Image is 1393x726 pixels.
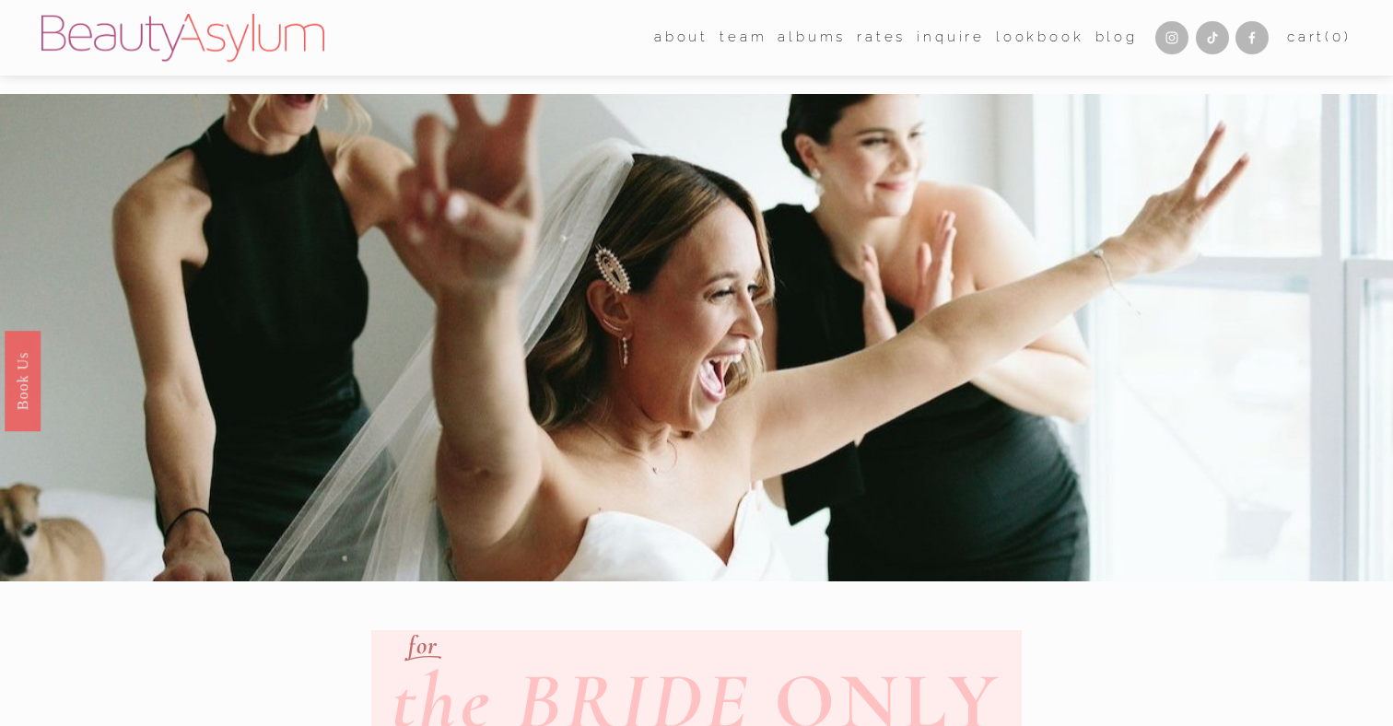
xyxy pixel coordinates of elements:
[1325,29,1351,45] span: ( )
[1095,24,1138,52] a: Blog
[408,629,438,661] em: for
[917,24,985,52] a: Inquire
[1155,21,1188,54] a: Instagram
[1235,21,1269,54] a: Facebook
[1196,21,1229,54] a: TikTok
[5,331,41,431] a: Book Us
[778,24,846,52] a: albums
[41,14,324,62] img: Beauty Asylum | Bridal Hair &amp; Makeup Charlotte &amp; Atlanta
[857,24,906,52] a: Rates
[654,25,708,50] span: about
[1332,29,1344,45] span: 0
[996,24,1083,52] a: Lookbook
[1287,25,1352,50] a: 0 items in cart
[720,25,767,50] span: team
[720,24,767,52] a: folder dropdown
[654,24,708,52] a: folder dropdown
